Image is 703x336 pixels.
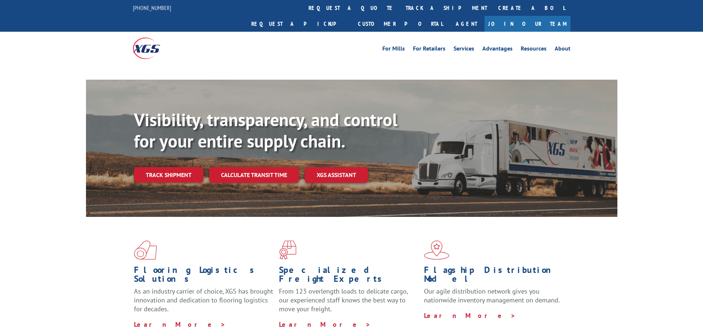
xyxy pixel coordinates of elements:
[279,287,418,320] p: From 123 overlength loads to delicate cargo, our experienced staff knows the best way to move you...
[424,240,449,260] img: xgs-icon-flagship-distribution-model-red
[134,108,397,152] b: Visibility, transparency, and control for your entire supply chain.
[279,240,296,260] img: xgs-icon-focused-on-flooring-red
[424,311,516,320] a: Learn More >
[134,167,203,183] a: Track shipment
[133,4,171,11] a: [PHONE_NUMBER]
[134,320,226,329] a: Learn More >
[209,167,299,183] a: Calculate transit time
[448,16,485,32] a: Agent
[279,266,418,287] h1: Specialized Freight Experts
[134,266,273,287] h1: Flooring Logistics Solutions
[305,167,368,183] a: XGS ASSISTANT
[279,320,371,329] a: Learn More >
[482,46,513,54] a: Advantages
[521,46,547,54] a: Resources
[246,16,352,32] a: Request a pickup
[485,16,571,32] a: Join Our Team
[555,46,571,54] a: About
[413,46,445,54] a: For Retailers
[134,287,273,313] span: As an industry carrier of choice, XGS has brought innovation and dedication to flooring logistics...
[134,240,157,260] img: xgs-icon-total-supply-chain-intelligence-red
[424,287,560,304] span: Our agile distribution network gives you nationwide inventory management on demand.
[454,46,474,54] a: Services
[352,16,448,32] a: Customer Portal
[382,46,405,54] a: For Mills
[424,266,564,287] h1: Flagship Distribution Model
